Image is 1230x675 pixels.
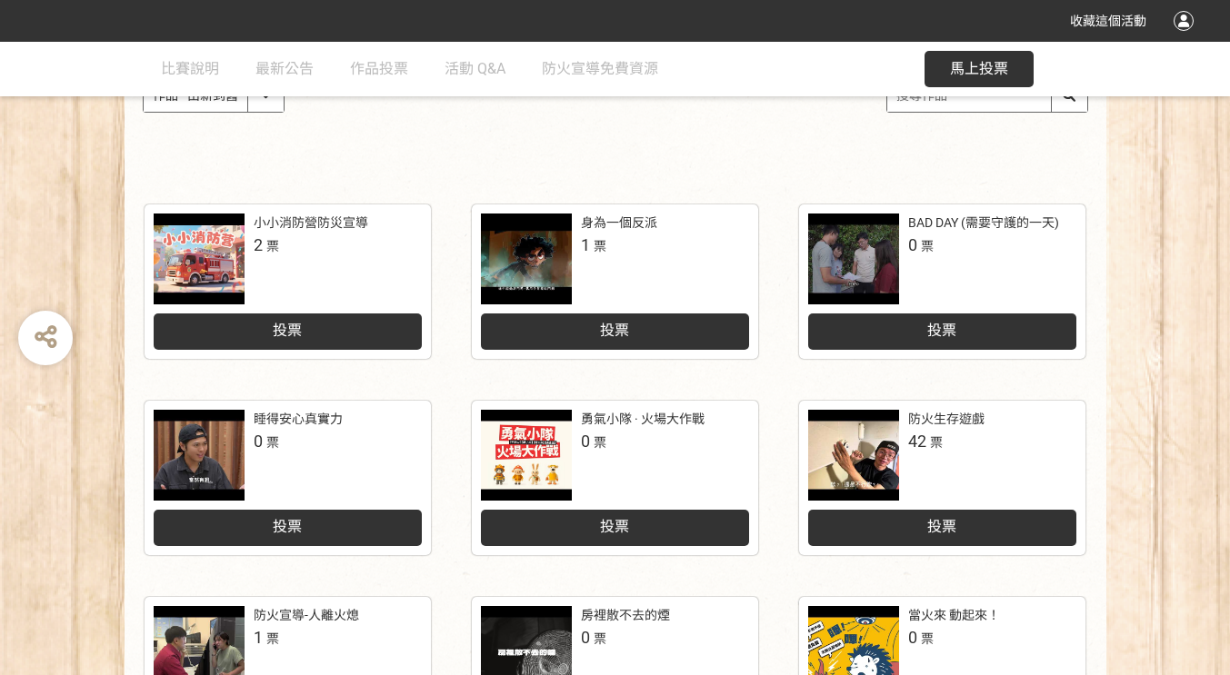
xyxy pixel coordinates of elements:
[930,435,943,450] span: 票
[799,401,1085,555] a: 防火生存遊戲42票投票
[1070,14,1146,28] span: 收藏這個活動
[581,606,670,625] div: 房裡散不去的煙
[255,60,314,77] span: 最新公告
[542,42,658,96] a: 防火宣導免費資源
[581,213,657,233] div: 身為一個反派
[921,631,934,646] span: 票
[350,60,408,77] span: 作品投票
[254,606,359,625] div: 防火宣導-人離火熄
[254,628,263,647] span: 1
[254,432,263,451] span: 0
[581,235,590,254] span: 1
[273,322,302,339] span: 投票
[445,60,505,77] span: 活動 Q&A
[266,239,279,253] span: 票
[594,239,606,253] span: 票
[908,213,1059,233] div: BAD DAY (需要守護的一天)
[255,42,314,96] a: 最新公告
[581,432,590,451] span: 0
[472,401,758,555] a: 勇氣小隊 · 火場大作戰0票投票
[925,51,1034,87] button: 馬上投票
[161,60,219,77] span: 比賽說明
[908,628,917,647] span: 0
[542,60,658,77] span: 防火宣導免費資源
[600,518,629,535] span: 投票
[581,628,590,647] span: 0
[145,401,431,555] a: 睡得安心真實力0票投票
[908,410,985,429] div: 防火生存遊戲
[927,322,956,339] span: 投票
[600,322,629,339] span: 投票
[950,60,1008,77] span: 馬上投票
[266,435,279,450] span: 票
[254,235,263,254] span: 2
[908,432,926,451] span: 42
[908,606,1000,625] div: 當火來 動起來！
[266,631,279,646] span: 票
[350,42,408,96] a: 作品投票
[161,42,219,96] a: 比賽說明
[472,204,758,359] a: 身為一個反派1票投票
[273,518,302,535] span: 投票
[799,204,1085,359] a: BAD DAY (需要守護的一天)0票投票
[254,213,368,233] div: 小小消防營防災宣導
[908,235,917,254] span: 0
[921,239,934,253] span: 票
[594,631,606,646] span: 票
[927,518,956,535] span: 投票
[254,410,343,429] div: 睡得安心真實力
[445,42,505,96] a: 活動 Q&A
[581,410,705,429] div: 勇氣小隊 · 火場大作戰
[594,435,606,450] span: 票
[145,204,431,359] a: 小小消防營防災宣導2票投票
